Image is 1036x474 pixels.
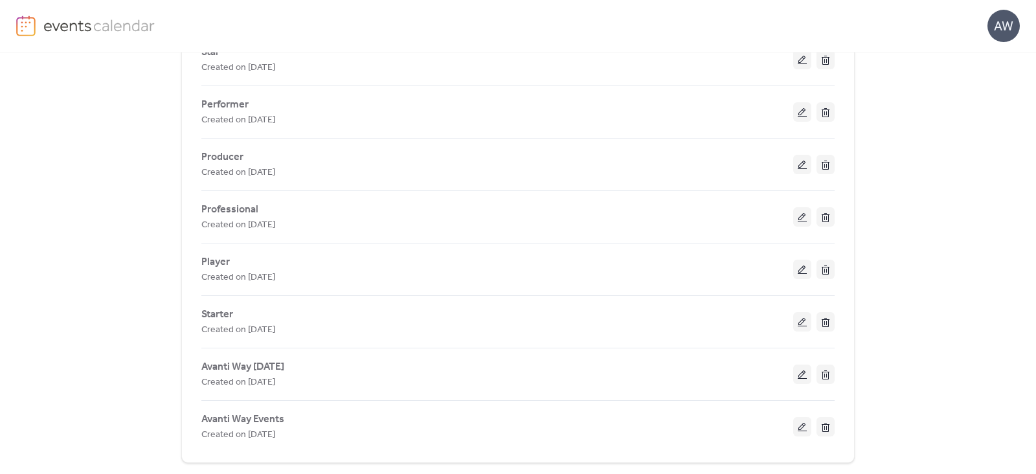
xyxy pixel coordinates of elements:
[201,49,220,56] a: Star
[201,97,249,113] span: Performer
[201,206,258,213] a: Professional
[201,60,275,76] span: Created on [DATE]
[201,307,233,322] span: Starter
[201,311,233,318] a: Starter
[201,150,243,165] span: Producer
[201,165,275,181] span: Created on [DATE]
[201,322,275,338] span: Created on [DATE]
[201,416,284,423] a: Avanti Way Events
[987,10,1020,42] div: AW
[201,412,284,427] span: Avanti Way Events
[201,258,230,265] a: Player
[16,16,36,36] img: logo
[201,101,249,108] a: Performer
[201,375,275,390] span: Created on [DATE]
[201,153,243,161] a: Producer
[201,427,275,443] span: Created on [DATE]
[201,359,284,375] span: Avanti Way [DATE]
[201,254,230,270] span: Player
[201,218,275,233] span: Created on [DATE]
[43,16,155,35] img: logo-type
[201,270,275,286] span: Created on [DATE]
[201,113,275,128] span: Created on [DATE]
[201,363,284,370] a: Avanti Way [DATE]
[201,45,220,60] span: Star
[201,202,258,218] span: Professional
